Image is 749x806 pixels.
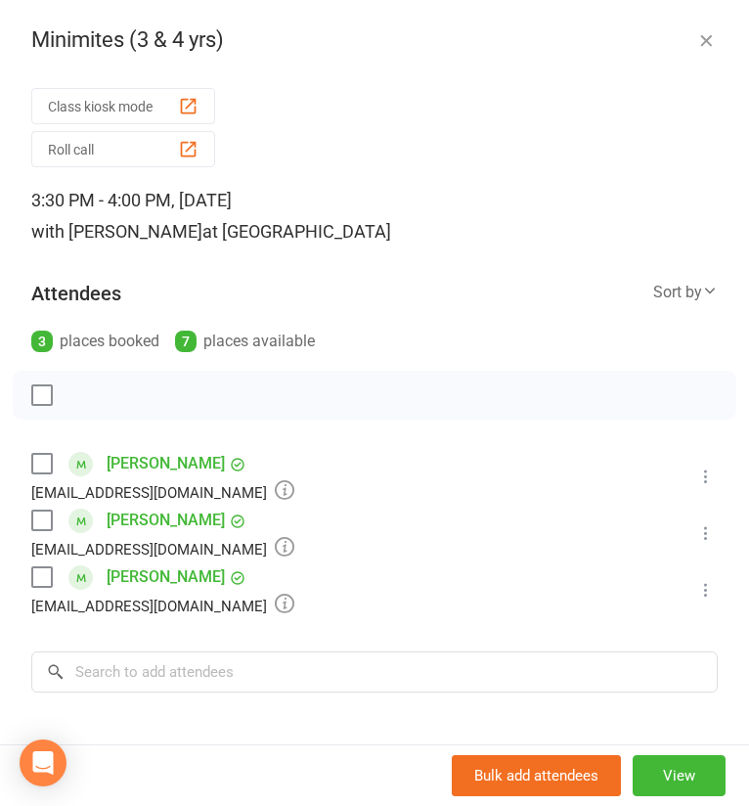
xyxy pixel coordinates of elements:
button: Bulk add attendees [452,755,621,796]
span: at [GEOGRAPHIC_DATA] [202,221,391,242]
span: with [PERSON_NAME] [31,221,202,242]
div: [EMAIL_ADDRESS][DOMAIN_NAME] [31,536,294,561]
input: Search to add attendees [31,651,718,693]
div: 7 [175,331,197,352]
div: 3:30 PM - 4:00 PM, [DATE] [31,185,718,247]
button: Roll call [31,131,215,167]
button: Class kiosk mode [31,88,215,124]
div: places booked [31,328,159,355]
div: Open Intercom Messenger [20,739,66,786]
div: Sort by [653,280,718,305]
button: View [633,755,726,796]
div: Attendees [31,280,121,307]
div: [EMAIL_ADDRESS][DOMAIN_NAME] [31,593,294,618]
a: [PERSON_NAME] [107,448,225,479]
div: [EMAIL_ADDRESS][DOMAIN_NAME] [31,479,294,505]
div: places available [175,328,315,355]
div: 3 [31,331,53,352]
a: [PERSON_NAME] [107,505,225,536]
a: [PERSON_NAME] [107,561,225,593]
